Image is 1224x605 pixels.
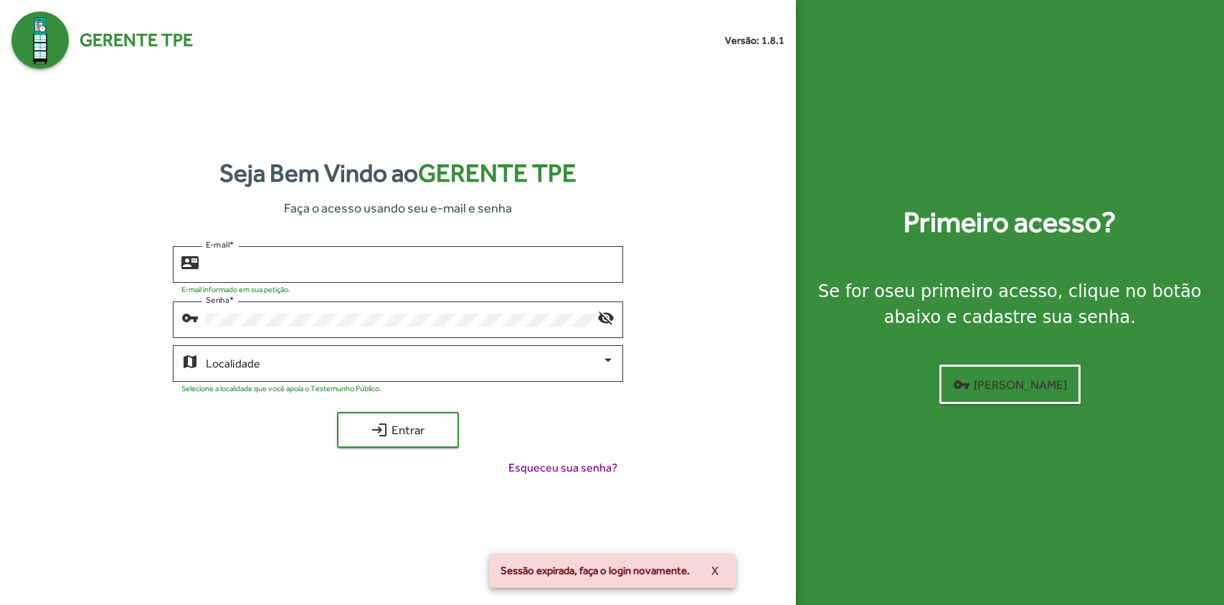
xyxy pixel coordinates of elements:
[371,421,388,438] mat-icon: login
[350,417,446,443] span: Entrar
[418,159,577,187] span: Gerente TPE
[181,384,381,393] mat-hint: Selecione a localidade que você apoia o Testemunho Público.
[711,558,718,583] span: X
[181,285,290,294] mat-hint: E-mail informado em sua petição.
[219,154,577,192] strong: Seja Bem Vindo ao
[80,27,193,54] span: Gerente TPE
[11,11,69,69] img: Logo Gerente
[700,558,730,583] button: X
[885,281,1058,301] strong: seu primeiro acesso
[508,459,617,477] span: Esqueceu sua senha?
[939,365,1081,404] button: [PERSON_NAME]
[337,412,459,448] button: Entrar
[500,563,690,578] span: Sessão expirada, faça o login novamente.
[181,352,199,370] mat-icon: map
[725,33,784,48] small: Versão: 1.8.1
[813,278,1207,330] div: Se for o , clique no botão abaixo e cadastre sua senha.
[597,309,615,326] mat-icon: visibility_off
[953,376,970,393] mat-icon: vpn_key
[181,309,199,326] mat-icon: vpn_key
[953,372,1067,398] span: [PERSON_NAME]
[284,198,512,217] span: Faça o acesso usando seu e-mail e senha
[903,201,1116,244] strong: Primeiro acesso?
[181,253,199,271] mat-icon: contact_mail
